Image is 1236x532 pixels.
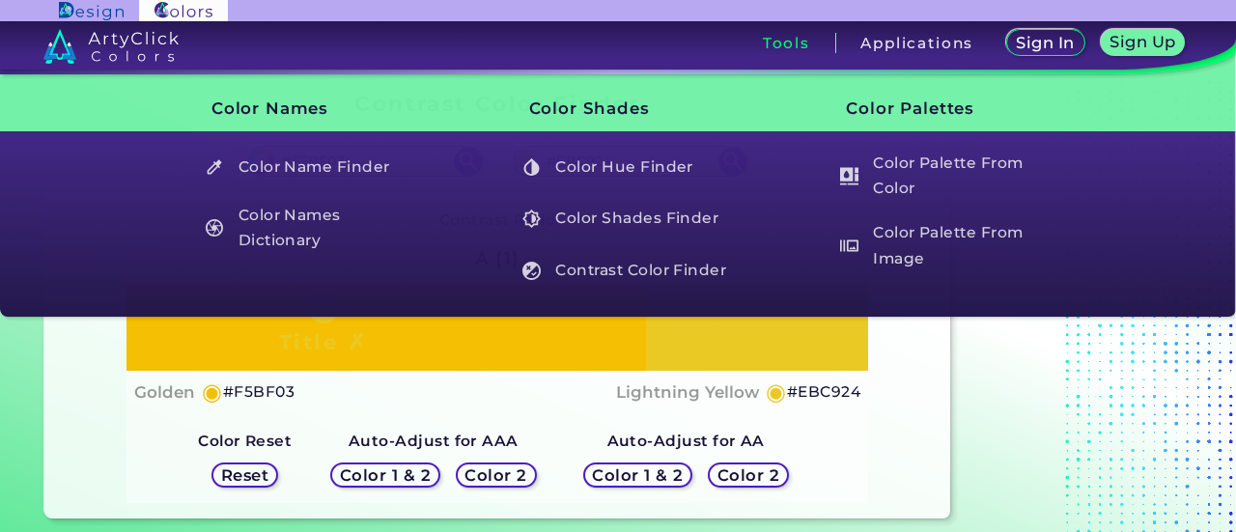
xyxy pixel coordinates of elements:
[1108,34,1177,50] h5: Sign Up
[1015,35,1076,51] h5: Sign In
[223,379,295,405] h5: #F5BF03
[514,201,739,238] h5: Color Shades Finder
[522,262,541,280] img: icon_color_contrast_white.svg
[43,29,180,64] img: logo_artyclick_colors_white.svg
[198,432,292,450] strong: Color Reset
[840,237,858,255] img: icon_palette_from_image_white.svg
[496,85,740,133] h3: Color Shades
[514,252,739,289] h5: Contrast Color Finder
[1098,29,1187,57] a: Sign Up
[763,36,810,50] h3: Tools
[220,466,270,483] h5: Reset
[766,380,787,404] h5: ◉
[279,327,368,356] h1: Title ✗
[607,432,765,450] strong: Auto-Adjust for AA
[337,466,433,483] h5: Color 1 & 2
[860,36,973,50] h3: Applications
[194,201,422,256] a: Color Names Dictionary
[179,85,422,133] h3: Color Names
[590,466,686,483] h5: Color 1 & 2
[840,167,858,185] img: icon_col_pal_col_white.svg
[662,313,716,341] h4: Text ✗
[616,378,759,406] h4: Lightning Yellow
[514,149,739,185] h5: Color Hue Finder
[349,432,519,450] strong: Auto-Adjust for AAA
[196,149,421,185] h5: Color Name Finder
[1004,29,1087,57] a: Sign In
[522,158,541,177] img: icon_color_hue_white.svg
[829,149,1057,204] a: Color Palette From Color
[512,149,740,185] a: Color Hue Finder
[522,210,541,228] img: icon_color_shades_white.svg
[716,466,781,483] h5: Color 2
[787,379,860,405] h5: #EBC924
[814,85,1057,133] h3: Color Palettes
[830,218,1055,273] h5: Color Palette From Image
[512,252,740,289] a: Contrast Color Finder
[194,149,422,185] a: Color Name Finder
[196,201,421,256] h5: Color Names Dictionary
[512,201,740,238] a: Color Shades Finder
[463,466,529,483] h5: Color 2
[134,378,195,406] h4: Golden
[830,149,1055,204] h5: Color Palette From Color
[829,218,1057,273] a: Color Palette From Image
[202,380,223,404] h5: ◉
[206,219,224,238] img: icon_color_names_dictionary_white.svg
[206,158,224,177] img: icon_color_name_finder_white.svg
[59,2,124,20] img: ArtyClick Design logo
